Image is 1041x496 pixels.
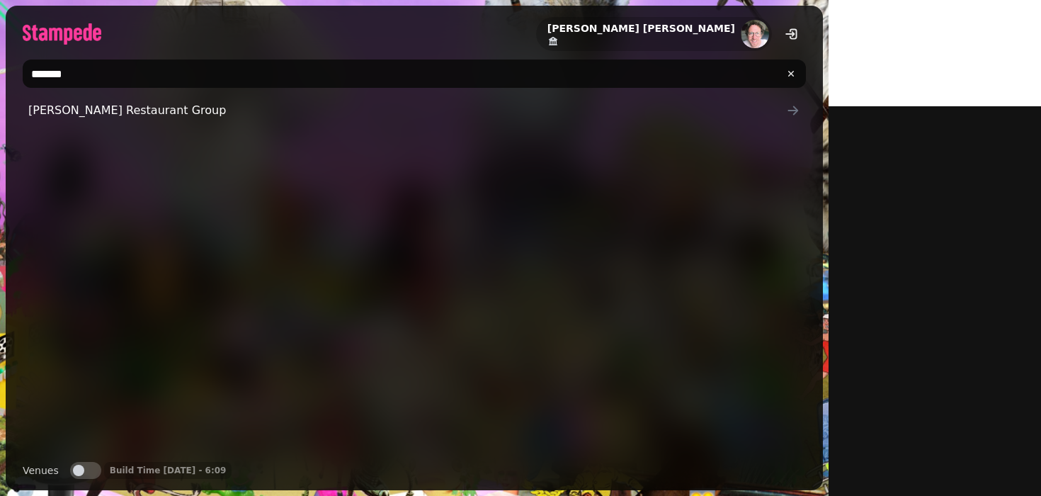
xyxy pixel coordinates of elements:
p: Build Time [DATE] - 6:09 [110,465,227,476]
a: [PERSON_NAME] Restaurant Group [23,96,806,125]
span: [PERSON_NAME] Restaurant Group [28,102,786,119]
img: aHR0cHM6Ly93d3cuZ3JhdmF0YXIuY29tL2F2YXRhci8yODllYmIyYjVlNTgyYWIwNGUzOWMyZWY1YTYxNjQ5Mz9zPTE1MCZkP... [741,20,769,48]
label: Venues [23,462,59,479]
button: logout [778,20,806,48]
img: logo [23,23,101,45]
h2: [PERSON_NAME] [PERSON_NAME] [547,21,735,35]
button: clear [779,62,803,86]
